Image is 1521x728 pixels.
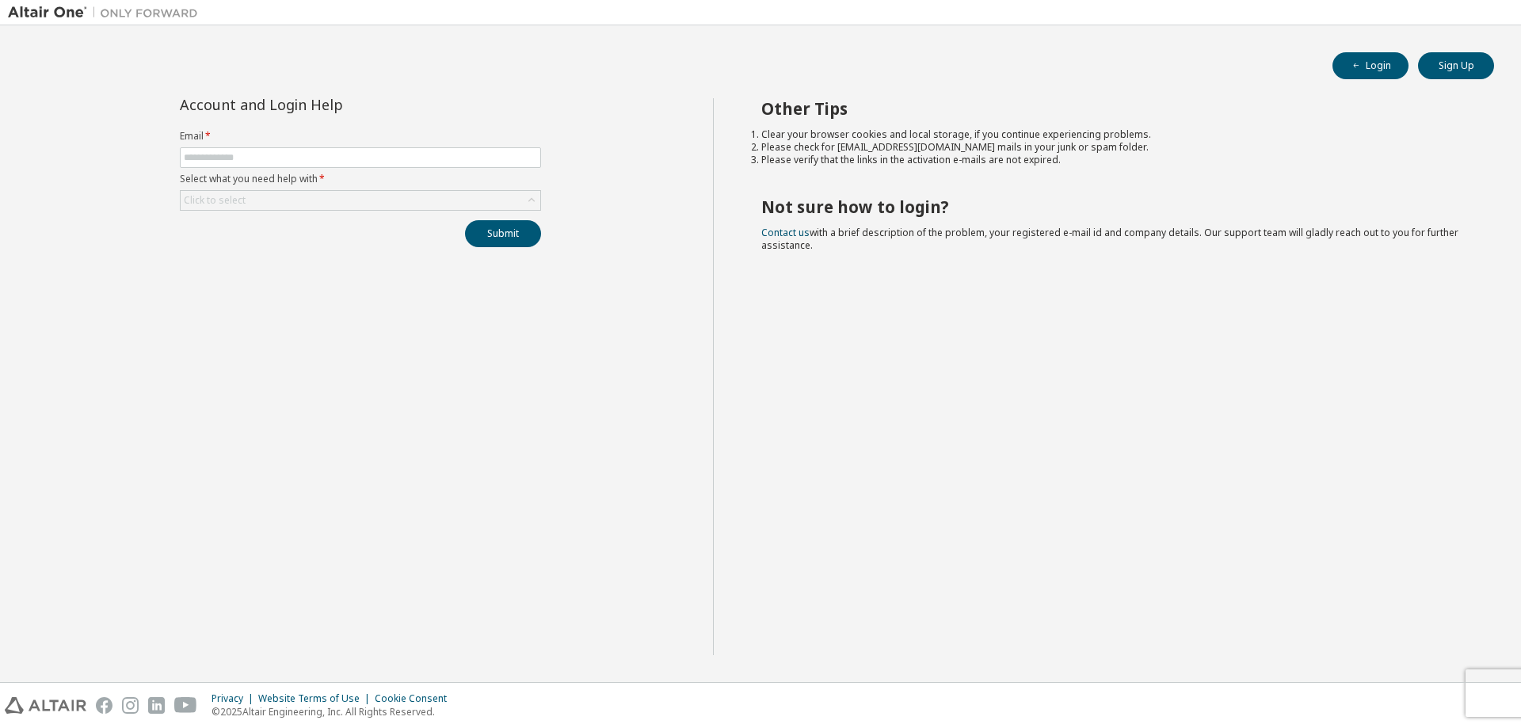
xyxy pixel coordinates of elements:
div: Click to select [184,194,246,207]
a: Contact us [761,226,810,239]
img: linkedin.svg [148,697,165,714]
div: Website Terms of Use [258,692,375,705]
img: instagram.svg [122,697,139,714]
li: Please check for [EMAIL_ADDRESS][DOMAIN_NAME] mails in your junk or spam folder. [761,141,1466,154]
label: Email [180,130,541,143]
div: Click to select [181,191,540,210]
img: youtube.svg [174,697,197,714]
div: Privacy [212,692,258,705]
img: facebook.svg [96,697,112,714]
span: with a brief description of the problem, your registered e-mail id and company details. Our suppo... [761,226,1458,252]
label: Select what you need help with [180,173,541,185]
h2: Not sure how to login? [761,196,1466,217]
img: altair_logo.svg [5,697,86,714]
p: © 2025 Altair Engineering, Inc. All Rights Reserved. [212,705,456,718]
div: Account and Login Help [180,98,469,111]
button: Login [1332,52,1409,79]
h2: Other Tips [761,98,1466,119]
li: Please verify that the links in the activation e-mails are not expired. [761,154,1466,166]
div: Cookie Consent [375,692,456,705]
button: Submit [465,220,541,247]
button: Sign Up [1418,52,1494,79]
li: Clear your browser cookies and local storage, if you continue experiencing problems. [761,128,1466,141]
img: Altair One [8,5,206,21]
